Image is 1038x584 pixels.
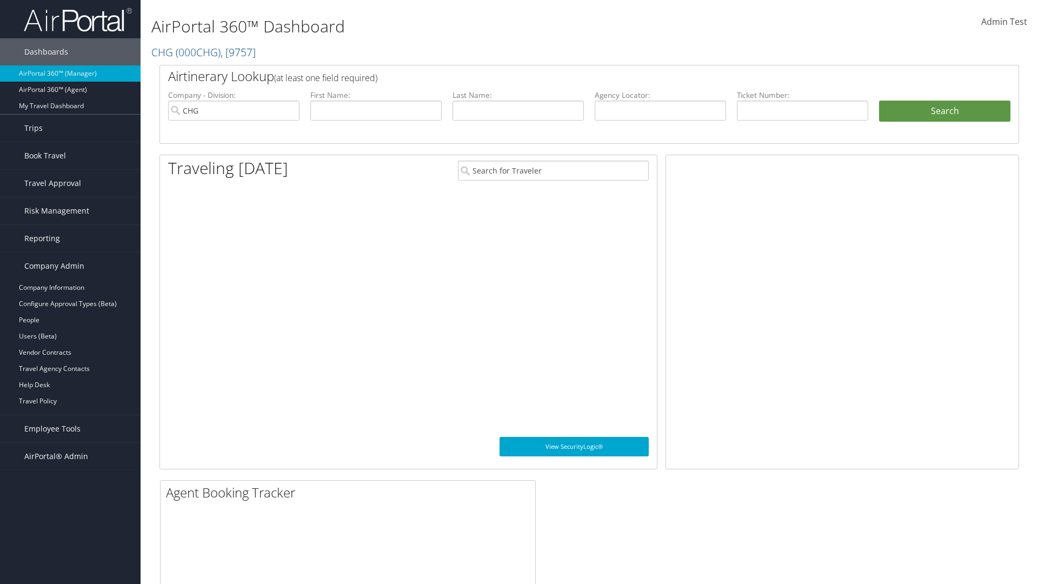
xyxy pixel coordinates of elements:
[981,5,1027,39] a: Admin Test
[500,437,649,456] a: View SecurityLogic®
[24,197,89,224] span: Risk Management
[310,90,442,101] label: First Name:
[24,38,68,65] span: Dashboards
[274,72,377,84] span: (at least one field required)
[176,45,221,59] span: ( 000CHG )
[24,142,66,169] span: Book Travel
[168,67,939,85] h2: Airtinerary Lookup
[24,170,81,197] span: Travel Approval
[595,90,726,101] label: Agency Locator:
[24,415,81,442] span: Employee Tools
[151,45,256,59] a: CHG
[458,161,649,181] input: Search for Traveler
[151,15,735,38] h1: AirPortal 360™ Dashboard
[981,16,1027,28] span: Admin Test
[166,483,535,502] h2: Agent Booking Tracker
[24,115,43,142] span: Trips
[168,90,300,101] label: Company - Division:
[221,45,256,59] span: , [ 9757 ]
[24,7,132,32] img: airportal-logo.png
[24,253,84,280] span: Company Admin
[737,90,868,101] label: Ticket Number:
[24,443,88,470] span: AirPortal® Admin
[24,225,60,252] span: Reporting
[879,101,1010,122] button: Search
[168,157,288,180] h1: Traveling [DATE]
[453,90,584,101] label: Last Name:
